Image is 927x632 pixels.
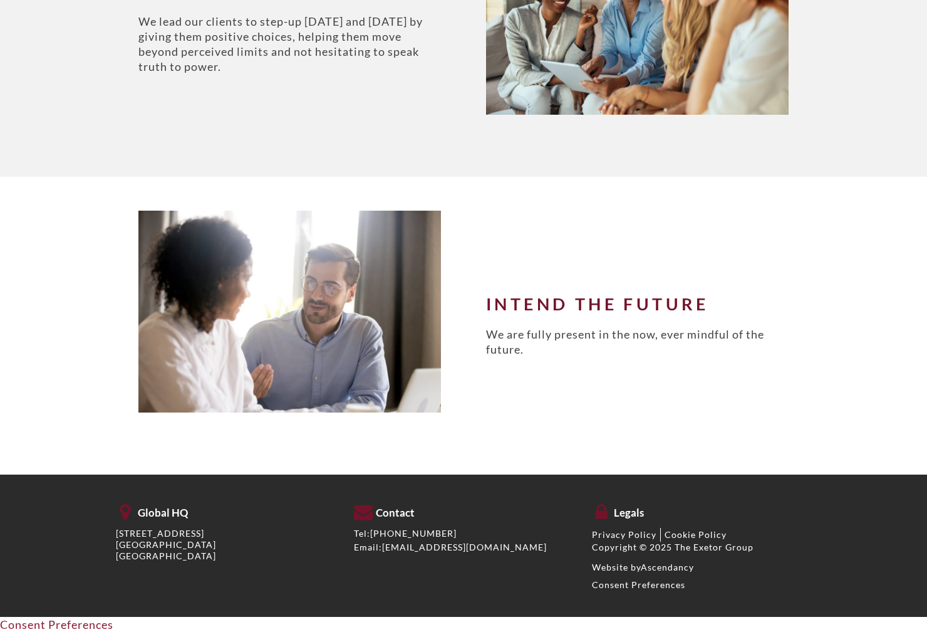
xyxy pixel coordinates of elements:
[665,529,727,540] a: Cookie Policy
[116,501,335,519] h5: Global HQ
[138,14,441,74] p: We lead our clients to step-up [DATE] and [DATE] by giving them positive choices, helping them mo...
[486,327,789,357] p: We are fully present in the now, ever mindful of the future.
[486,295,789,313] h3: Intend the future
[138,211,441,413] img: Our Values
[592,542,811,553] div: Copyright © 2025 The Exetor Group
[641,562,694,572] a: Ascendancy
[354,501,573,519] h5: Contact
[592,529,656,540] a: Privacy Policy
[592,579,685,590] a: Consent Preferences
[592,501,811,519] h5: Legals
[370,528,457,539] a: [PHONE_NUMBER]
[116,528,335,562] p: [STREET_ADDRESS] [GEOGRAPHIC_DATA] [GEOGRAPHIC_DATA]
[354,542,573,553] div: Email:
[592,562,811,573] div: Website by
[354,528,573,539] div: Tel:
[382,542,547,552] a: [EMAIL_ADDRESS][DOMAIN_NAME]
